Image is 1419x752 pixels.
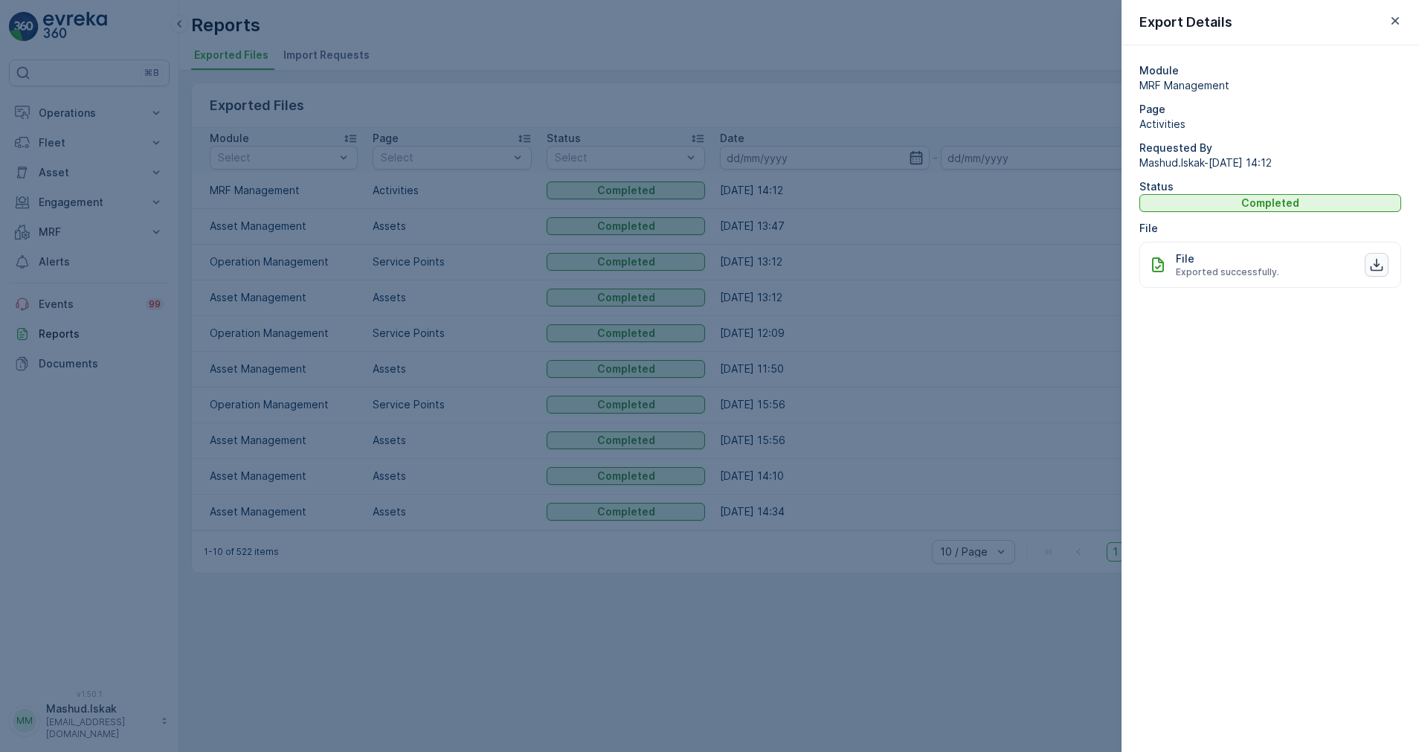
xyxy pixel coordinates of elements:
[1139,117,1401,132] span: Activities
[1139,102,1401,117] p: Page
[1139,78,1401,93] span: MRF Management
[1241,196,1299,211] p: Completed
[1139,221,1401,236] p: File
[1139,155,1401,170] span: Mashud.Iskak - [DATE] 14:12
[1139,63,1401,78] p: Module
[1139,179,1401,194] p: Status
[1176,266,1279,278] span: Exported successfully.
[1139,141,1401,155] p: Requested By
[1139,12,1232,33] p: Export Details
[1139,194,1401,212] button: Completed
[1176,251,1194,266] p: File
